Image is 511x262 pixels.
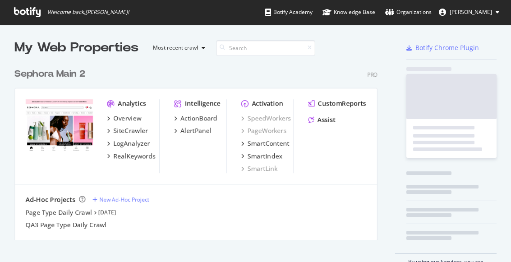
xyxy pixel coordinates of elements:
[98,208,116,216] a: [DATE]
[248,152,282,161] div: SmartIndex
[107,139,150,148] a: LogAnalyzer
[14,57,385,240] div: grid
[114,126,148,135] div: SiteCrawler
[26,99,93,153] img: www.sephora.com
[180,114,217,123] div: ActionBoard
[450,8,492,16] span: Alexandra Fletcher
[174,114,217,123] a: ActionBoard
[322,8,375,17] div: Knowledge Base
[241,126,287,135] a: PageWorkers
[107,152,156,161] a: RealKeywords
[248,139,290,148] div: SmartContent
[26,195,75,204] div: Ad-Hoc Projects
[241,139,290,148] a: SmartContent
[14,68,89,81] a: Sephora Main 2
[415,43,479,52] div: Botify Chrome Plugin
[216,40,315,56] input: Search
[265,8,313,17] div: Botify Academy
[107,114,142,123] a: Overview
[252,99,283,108] div: Activation
[47,9,129,16] span: Welcome back, [PERSON_NAME] !
[241,164,278,173] a: SmartLink
[367,71,377,78] div: Pro
[318,99,366,108] div: CustomReports
[118,99,146,108] div: Analytics
[308,115,336,124] a: Assist
[26,208,92,217] a: Page Type Daily Crawl
[114,114,142,123] div: Overview
[114,152,156,161] div: RealKeywords
[174,126,212,135] a: AlertPanel
[153,45,198,51] div: Most recent crawl
[385,8,432,17] div: Organizations
[99,196,149,203] div: New Ad-Hoc Project
[185,99,221,108] div: Intelligence
[146,41,209,55] button: Most recent crawl
[432,5,506,19] button: [PERSON_NAME]
[26,221,106,230] a: QA3 Page Type Daily Crawl
[107,126,148,135] a: SiteCrawler
[318,115,336,124] div: Assist
[14,68,85,81] div: Sephora Main 2
[92,196,149,203] a: New Ad-Hoc Project
[406,43,479,52] a: Botify Chrome Plugin
[308,99,366,108] a: CustomReports
[241,114,291,123] a: SpeedWorkers
[241,152,282,161] a: SmartIndex
[114,139,150,148] div: LogAnalyzer
[180,126,212,135] div: AlertPanel
[14,39,138,57] div: My Web Properties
